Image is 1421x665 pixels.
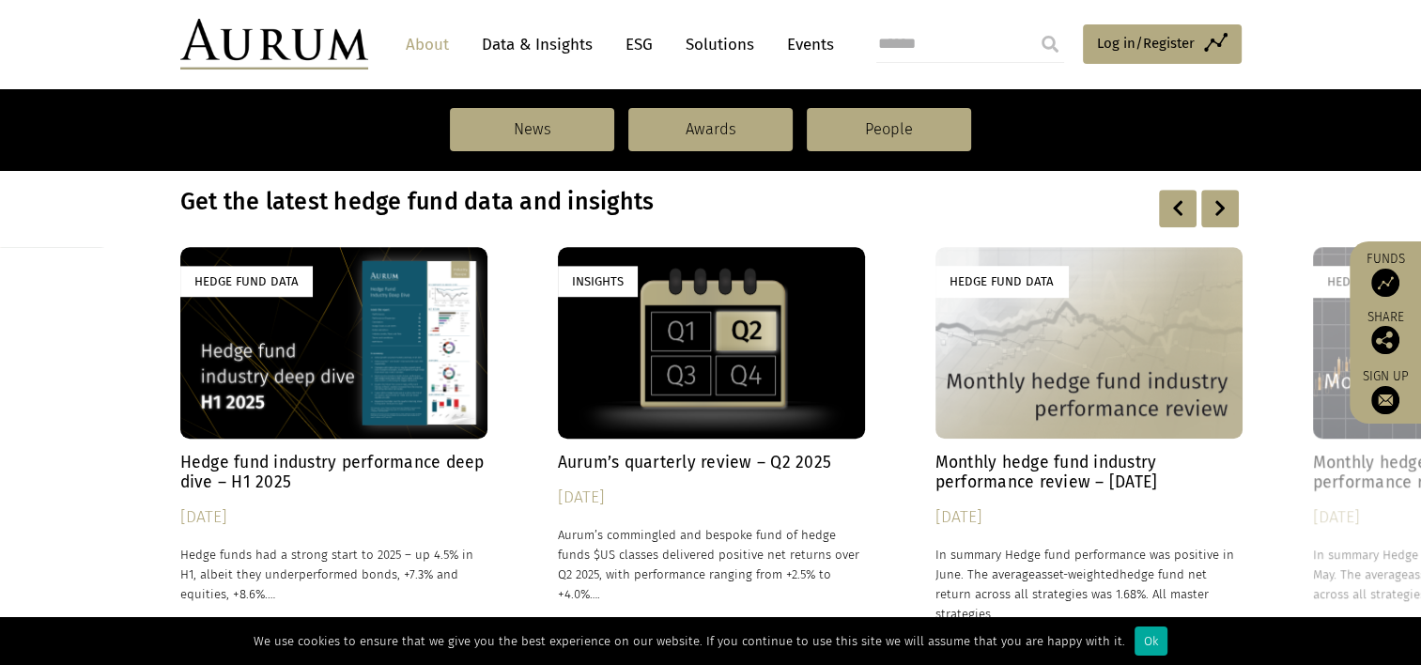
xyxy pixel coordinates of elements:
h4: Aurum’s quarterly review – Q2 2025 [558,453,865,472]
span: Log in/Register [1097,32,1195,54]
a: Events [778,27,834,62]
a: Data & Insights [472,27,602,62]
div: [DATE] [180,504,487,531]
a: Hedge Fund Data Hedge fund industry performance deep dive – H1 2025 [DATE] Hedge funds had a stro... [180,247,487,624]
a: Sign up [1359,368,1412,414]
input: Submit [1031,25,1069,63]
p: Hedge funds had a strong start to 2025 – up 4.5% in H1, albeit they underperformed bonds, +7.3% a... [180,545,487,604]
p: In summary Hedge fund performance was positive in June. The average hedge fund net return across ... [935,545,1243,625]
img: Aurum [180,19,368,70]
p: Aurum’s commingled and bespoke fund of hedge funds $US classes delivered positive net returns ove... [558,525,865,605]
h4: Hedge fund industry performance deep dive – H1 2025 [180,453,487,492]
a: Hedge Fund Data Monthly hedge fund industry performance review – [DATE] [DATE] In summary Hedge f... [935,247,1243,624]
a: ESG [616,27,662,62]
img: Share this post [1371,326,1399,354]
img: Access Funds [1371,269,1399,297]
div: Hedge Fund Data [935,266,1068,297]
div: Ok [1135,626,1167,656]
a: News [450,108,614,151]
h4: Monthly hedge fund industry performance review – [DATE] [935,453,1243,492]
a: About [396,27,458,62]
a: Funds [1359,251,1412,297]
a: Awards [628,108,793,151]
img: Sign up to our newsletter [1371,386,1399,414]
div: Share [1359,311,1412,354]
a: Insights Aurum’s quarterly review – Q2 2025 [DATE] Aurum’s commingled and bespoke fund of hedge f... [558,247,865,624]
a: People [807,108,971,151]
div: [DATE] [935,504,1243,531]
div: Hedge Fund Data [180,266,313,297]
a: Solutions [676,27,764,62]
h3: Get the latest hedge fund data and insights [180,188,999,216]
a: Log in/Register [1083,24,1242,64]
div: Insights [558,266,638,297]
span: asset-weighted [1035,567,1120,581]
div: [DATE] [558,485,865,511]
